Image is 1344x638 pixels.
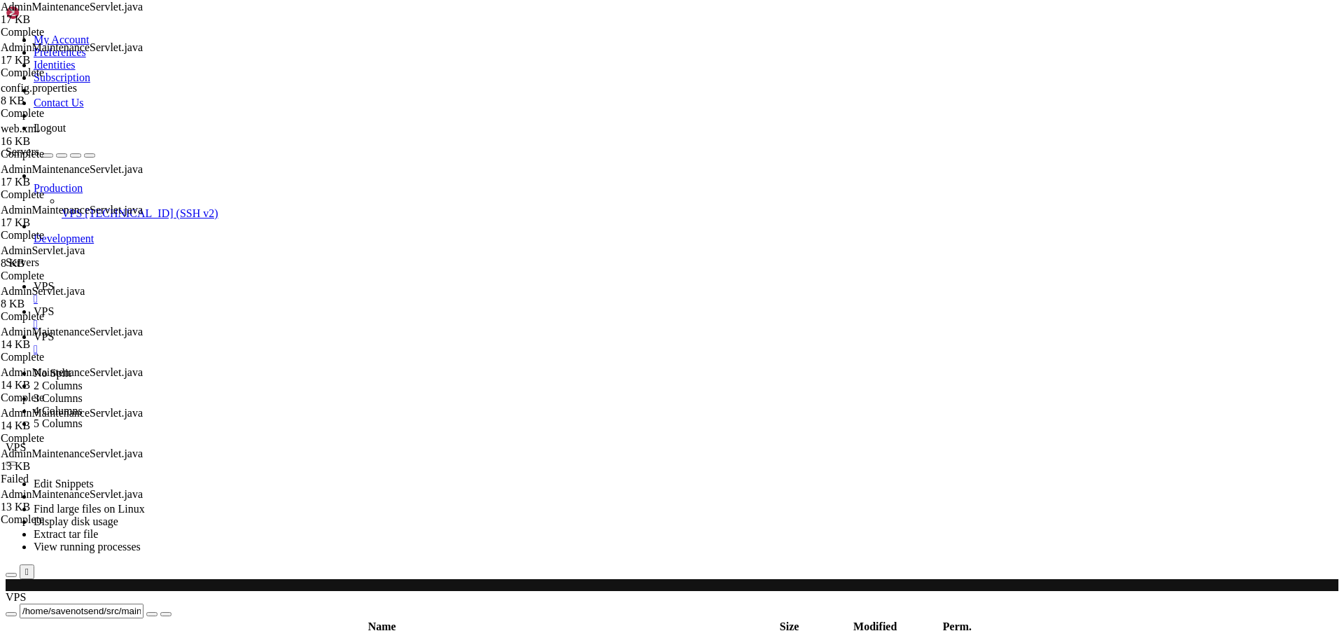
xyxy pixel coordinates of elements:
div: 8 KB [1,257,141,270]
div: 14 KB [1,379,141,391]
div: Complete [1,391,141,404]
div: Complete [1,67,141,79]
span: AdminMaintenanceServlet.java [1,448,143,473]
span: AdminMaintenanceServlet.java [1,41,143,67]
div: Failed [1,473,141,485]
div: 16 KB [1,135,141,148]
span: config.properties [1,82,141,107]
span: AdminMaintenanceServlet.java [1,488,143,500]
div: 17 KB [1,176,141,188]
div: Complete [1,432,141,445]
span: AdminServlet.java [1,244,85,256]
span: AdminMaintenanceServlet.java [1,448,143,459]
div: Complete [1,270,141,282]
div: Complete [1,351,141,363]
div: 14 KB [1,338,141,351]
div: Complete [1,188,141,201]
span: web.xml [1,123,141,148]
span: AdminMaintenanceServlet.java [1,407,143,419]
div: Complete [1,229,141,242]
span: AdminServlet.java [1,285,141,310]
div: Complete [1,513,141,526]
div: 13 KB [1,460,141,473]
span: AdminMaintenanceServlet.java [1,366,143,378]
div: Complete [1,148,141,160]
span: AdminMaintenanceServlet.java [1,1,143,26]
div: 8 KB [1,298,141,310]
div: Complete [1,310,141,323]
span: AdminMaintenanceServlet.java [1,204,143,216]
div: 14 KB [1,419,141,432]
div: Complete [1,26,141,39]
span: AdminMaintenanceServlet.java [1,407,143,432]
span: AdminMaintenanceServlet.java [1,41,143,53]
div: 8 KB [1,95,141,107]
span: AdminServlet.java [1,285,85,297]
span: AdminMaintenanceServlet.java [1,1,143,13]
div: 13 KB [1,501,141,513]
span: AdminMaintenanceServlet.java [1,204,143,229]
div: Complete [1,107,141,120]
span: AdminMaintenanceServlet.java [1,326,143,351]
span: AdminMaintenanceServlet.java [1,326,143,338]
div: 17 KB [1,54,141,67]
span: config.properties [1,82,77,94]
div: 17 KB [1,216,141,229]
span: AdminMaintenanceServlet.java [1,163,143,175]
span: AdminMaintenanceServlet.java [1,366,143,391]
div: 17 KB [1,13,141,26]
span: AdminServlet.java [1,244,141,270]
span: web.xml [1,123,40,134]
span: AdminMaintenanceServlet.java [1,163,143,188]
span: AdminMaintenanceServlet.java [1,488,143,513]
